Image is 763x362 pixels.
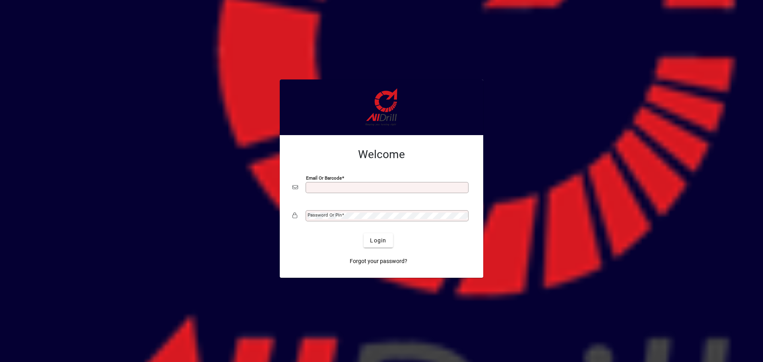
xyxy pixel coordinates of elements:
span: Forgot your password? [350,257,407,265]
span: Login [370,236,386,245]
a: Forgot your password? [347,254,411,268]
mat-label: Password or Pin [308,212,342,218]
h2: Welcome [292,148,471,161]
button: Login [364,233,393,248]
mat-label: Email or Barcode [306,175,342,181]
